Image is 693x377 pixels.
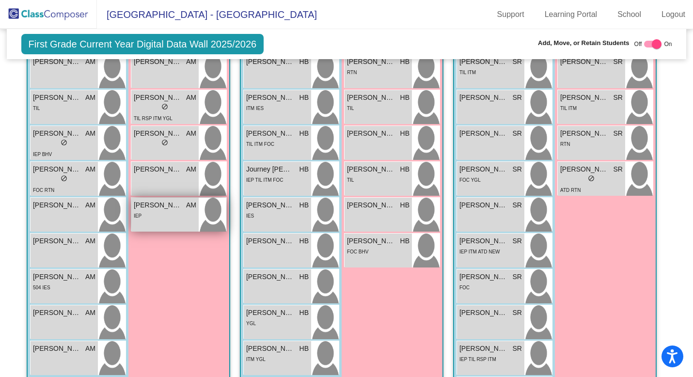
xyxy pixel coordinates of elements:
span: SR [513,344,522,354]
span: [PERSON_NAME] [134,164,182,174]
span: SR [513,128,522,139]
span: SR [513,57,522,67]
span: AM [186,93,196,103]
span: [PERSON_NAME] [33,128,81,139]
span: AM [186,57,196,67]
span: AM [85,57,95,67]
span: TIL RSP ITM YGL [134,116,173,121]
span: SR [513,236,522,246]
span: AM [85,128,95,139]
span: TIL ITM FOC [246,141,274,147]
span: HB [400,93,409,103]
span: TIL [347,106,354,111]
span: AM [85,164,95,174]
span: [PERSON_NAME] [459,344,508,354]
span: [PERSON_NAME] [560,164,609,174]
span: SR [614,164,623,174]
span: Off [634,40,642,48]
span: TIL [33,106,40,111]
span: HB [299,308,309,318]
a: Support [489,7,532,22]
span: [PERSON_NAME] [134,93,182,103]
span: [PERSON_NAME] [347,128,395,139]
span: SR [614,128,623,139]
span: HB [299,93,309,103]
span: [PERSON_NAME] [134,200,182,210]
span: HB [299,164,309,174]
span: SR [513,200,522,210]
span: [PERSON_NAME] [347,57,395,67]
span: [PERSON_NAME] Cross [246,308,295,318]
span: IEP [134,213,142,219]
span: AM [85,236,95,246]
span: FOC RTN [33,188,54,193]
span: Add, Move, or Retain Students [538,38,630,48]
span: HB [299,57,309,67]
span: [PERSON_NAME] [459,57,508,67]
span: [PERSON_NAME] [459,93,508,103]
span: HB [400,57,409,67]
span: [PERSON_NAME] (DJ) [PERSON_NAME] [459,200,508,210]
span: SR [513,93,522,103]
span: IES [246,213,254,219]
span: do_not_disturb_alt [161,103,168,110]
span: [PERSON_NAME] [560,57,609,67]
span: do_not_disturb_alt [61,175,67,182]
span: ATD RTN [560,188,581,193]
span: [PERSON_NAME] [459,308,508,318]
span: [PERSON_NAME] [560,93,609,103]
span: HB [299,344,309,354]
span: HB [400,236,409,246]
span: SR [614,57,623,67]
span: [PERSON_NAME] [33,164,81,174]
span: AM [85,200,95,210]
span: SR [614,93,623,103]
span: SR [513,308,522,318]
span: AM [186,128,196,139]
span: [PERSON_NAME] [33,344,81,354]
span: do_not_disturb_alt [61,139,67,146]
span: [PERSON_NAME] [347,200,395,210]
span: [PERSON_NAME] [459,128,508,139]
span: [PERSON_NAME] [246,200,295,210]
a: Logout [654,7,693,22]
a: School [610,7,649,22]
span: [PERSON_NAME] [33,236,81,246]
span: 504 IES [33,285,50,290]
a: Learning Portal [537,7,605,22]
span: [PERSON_NAME] [134,57,182,67]
span: TIL ITM [560,106,577,111]
span: [GEOGRAPHIC_DATA] - [GEOGRAPHIC_DATA] [97,7,317,22]
span: [PERSON_NAME] [246,236,295,246]
span: AM [186,200,196,210]
span: HB [400,164,409,174]
span: AM [85,93,95,103]
span: HB [299,200,309,210]
span: do_not_disturb_alt [161,139,168,146]
span: [PERSON_NAME] [246,93,295,103]
span: Journey [PERSON_NAME] [246,164,295,174]
span: [PERSON_NAME] [33,93,81,103]
span: FOC BHV [347,249,368,254]
span: FOC [459,285,470,290]
span: [PERSON_NAME] [347,93,395,103]
span: On [664,40,672,48]
span: [PERSON_NAME] [246,272,295,282]
span: HB [299,236,309,246]
span: [PERSON_NAME] Plaster [33,200,81,210]
span: FOC YGL [459,177,481,183]
span: SR [513,272,522,282]
span: HB [400,128,409,139]
span: [PERSON_NAME] [560,128,609,139]
span: [PERSON_NAME] [459,164,508,174]
span: IEP TIL ITM FOC [246,177,283,183]
span: [PERSON_NAME] [246,57,295,67]
span: do_not_disturb_alt [588,175,595,182]
span: TIL ITM [459,70,476,75]
span: IEP BHV [33,152,52,157]
span: First Grade Current Year Digital Data Wall 2025/2026 [21,34,264,54]
span: ITM YGL [246,357,266,362]
span: ITM IES [246,106,264,111]
span: RTN [560,141,570,147]
span: HB [400,200,409,210]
